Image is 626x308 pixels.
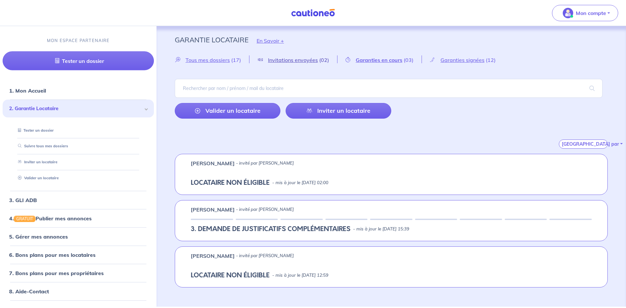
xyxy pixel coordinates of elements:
span: Invitations envoyées [268,57,318,63]
span: (03) [404,57,413,63]
a: Garanties en cours(03) [337,57,422,63]
button: [GEOGRAPHIC_DATA] par [559,139,608,149]
p: MON ESPACE PARTENAIRE [47,37,110,44]
span: (12) [486,57,496,63]
span: Garanties signées [440,57,484,63]
p: Garantie Locataire [175,34,248,46]
a: 1. Mon Accueil [9,87,46,94]
a: Garanties signées(12) [422,57,504,63]
a: Valider un locataire [15,176,59,180]
div: Valider un locataire [10,173,146,183]
div: Suivre tous mes dossiers [10,141,146,152]
div: 2. Garantie Locataire [3,100,154,118]
a: Tester un dossier [3,51,154,70]
div: 5. Gérer mes annonces [3,230,154,243]
span: (02) [319,57,329,63]
div: 3. GLI ADB [3,193,154,206]
p: [PERSON_NAME] [191,159,235,167]
a: Valider un locataire [175,103,280,119]
div: 6. Bons plans pour mes locataires [3,248,154,261]
a: Inviter un locataire [15,160,57,164]
a: Suivre tous mes dossiers [15,144,68,148]
span: (17) [231,57,241,63]
span: Garanties en cours [356,57,402,63]
a: Invitations envoyées(02) [249,57,337,63]
button: En Savoir + [248,31,292,50]
h5: 3. DEMANDE DE JUSTIFICATIFS COMPLÉMENTAIRES [191,225,350,233]
a: 5. Gérer mes annonces [9,233,68,240]
a: Inviter un locataire [286,103,391,119]
div: Tester un dossier [10,125,146,136]
input: Rechercher par nom / prénom / mail du locataire [175,79,603,98]
img: Cautioneo [289,9,337,17]
p: [PERSON_NAME] [191,252,235,260]
p: - invité par [PERSON_NAME] [236,160,294,167]
div: state: RENTER-DOCUMENTS-INCOMPLETE, Context: NOT-LESSOR,NULL-NO-CERTIFICATE [191,225,592,233]
p: - invité par [PERSON_NAME] [236,206,294,213]
p: - invité par [PERSON_NAME] [236,253,294,259]
div: state: ARCHIVED, Context: NOT-LESSOR,NULL-NO-CERTIFICATE [191,271,592,279]
p: - mis à jour le [DATE] 15:39 [353,226,409,232]
p: - mis à jour le [DATE] 12:59 [272,272,328,279]
a: 7. Bons plans pour mes propriétaires [9,270,104,276]
span: Tous mes dossiers [186,57,230,63]
a: 6. Bons plans pour mes locataires [9,252,96,258]
div: 7. Bons plans pour mes propriétaires [3,267,154,280]
button: illu_account_valid_menu.svgMon compte [552,5,618,21]
p: [PERSON_NAME] [191,206,235,213]
img: illu_account_valid_menu.svg [563,8,573,18]
div: state: ARCHIVED, Context: NOT-LESSOR,NULL-NO-CERTIFICATE [191,179,592,187]
span: search [582,79,603,97]
a: Tester un dossier [15,128,54,132]
div: 4.GRATUITPublier mes annonces [3,212,154,225]
a: 8. Aide-Contact [9,288,49,295]
a: 4.GRATUITPublier mes annonces [9,215,92,221]
a: 3. GLI ADB [9,197,37,203]
div: 8. Aide-Contact [3,285,154,298]
a: Tous mes dossiers(17) [175,57,249,63]
h5: LOCATAIRE NON ÉLIGIBLE [191,179,270,187]
h5: LOCATAIRE NON ÉLIGIBLE [191,271,270,279]
p: Mon compte [576,9,606,17]
p: - mis à jour le [DATE] 02:00 [272,180,328,186]
div: 1. Mon Accueil [3,84,154,97]
div: Inviter un locataire [10,157,146,168]
span: 2. Garantie Locataire [9,105,142,112]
